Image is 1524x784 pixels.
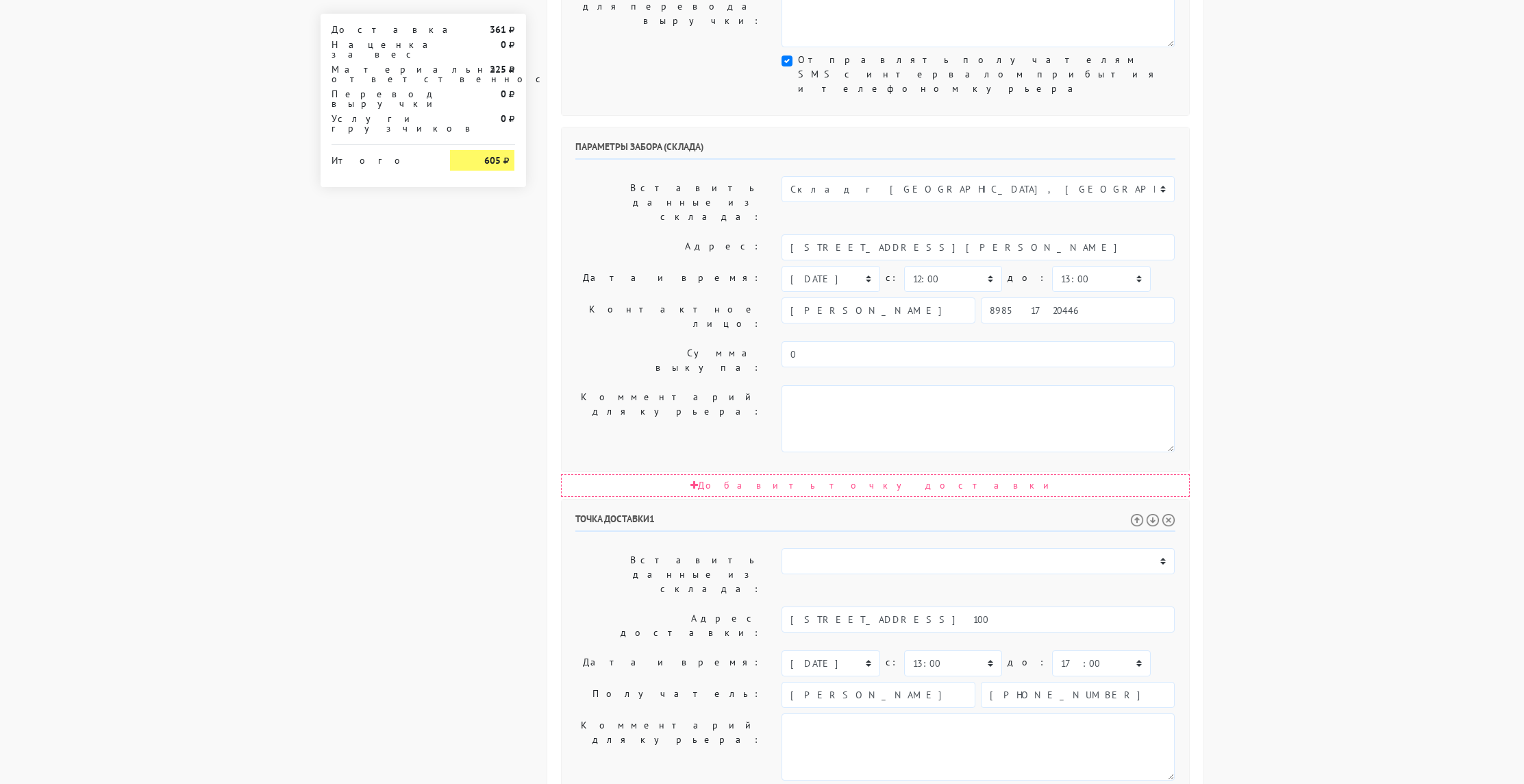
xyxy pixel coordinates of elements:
[886,650,899,674] label: c:
[321,25,440,34] div: Доставка
[501,38,506,51] strong: 0
[565,297,772,336] label: Контактное лицо:
[332,150,430,165] div: Итого
[798,53,1175,96] label: Отправлять получателям SMS с интервалом прибытия и телефоном курьера
[501,88,506,100] strong: 0
[1008,266,1047,290] label: до:
[565,607,772,645] label: Адрес доставки:
[561,474,1190,497] div: Добавить точку доставки
[565,682,772,708] label: Получатель:
[649,513,655,525] span: 1
[782,682,975,708] input: Имя
[565,266,772,292] label: Дата и время:
[501,112,506,125] strong: 0
[575,513,1175,532] h6: Точка доставки
[981,682,1175,708] input: Телефон
[565,341,772,380] label: Сумма выкупа:
[484,154,501,167] strong: 605
[565,650,772,676] label: Дата и время:
[981,297,1175,323] input: Телефон
[782,297,975,323] input: Имя
[565,548,772,601] label: Вставить данные из склада:
[886,266,899,290] label: c:
[565,234,772,260] label: Адрес:
[490,63,506,75] strong: 225
[321,114,440,133] div: Услуги грузчиков
[1008,650,1047,674] label: до:
[565,385,772,452] label: Комментарий для курьера:
[321,64,440,84] div: Материальная ответственность
[490,23,506,36] strong: 361
[575,141,1175,160] h6: Параметры забора (склада)
[565,713,772,781] label: Комментарий для курьера:
[321,89,440,108] div: Перевод выручки
[321,40,440,59] div: Наценка за вес
[565,176,772,229] label: Вставить данные из склада:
